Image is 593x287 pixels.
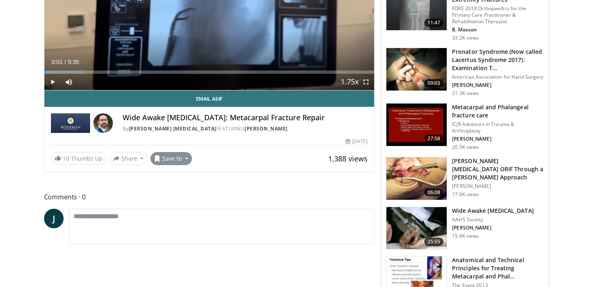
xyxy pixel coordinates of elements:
span: / [65,59,66,65]
div: By FEATURING [123,125,368,132]
span: Comments 0 [44,192,375,202]
div: Progress Bar [44,71,375,74]
p: [PERSON_NAME] [452,183,544,190]
a: J [44,209,64,228]
a: 27:58 Metacarpal and Phalangeal fracture care ICJR Advances in Trauma & Arthroplasty [PERSON_NAME... [386,103,544,150]
span: 06:08 [424,188,444,196]
p: 20.5K views [452,144,479,150]
p: AAHS Society [452,216,534,223]
span: 27:58 [424,135,444,143]
a: 25:55 Wide Awake [MEDICAL_DATA] AAHS Society [PERSON_NAME] 15.6K views [386,207,544,250]
p: American Association for Hand Surgery [452,74,544,80]
p: 17.0K views [452,191,479,198]
button: Share [110,152,148,165]
a: [PERSON_NAME] [MEDICAL_DATA] [129,125,216,132]
a: 10 Thumbs Up [51,152,106,165]
span: 25:55 [424,238,444,246]
h3: Wide Awake [MEDICAL_DATA] [452,207,534,215]
h3: Pronator Syndrome (Now called Lacertus Syndrome 2017): Examination T… [452,48,544,72]
a: 09:03 Pronator Syndrome (Now called Lacertus Syndrome 2017): Examination T… American Association ... [386,48,544,97]
button: Save to [150,152,192,165]
img: wide_awake_carpal_tunnel_100008556_2.jpg.150x105_q85_crop-smart_upscale.jpg [386,207,447,249]
p: [PERSON_NAME] [452,82,544,88]
h3: Metacarpal and Phalangeal fracture care [452,103,544,119]
p: FORE 2018 Orthopaedics for the Primary Care Practitioner & Rehabilitation Therapist [452,5,544,25]
button: Play [44,74,61,90]
div: [DATE] [346,138,368,145]
h4: Wide Awake [MEDICAL_DATA]: Metacarpal Fracture Repair [123,113,368,122]
p: 15.6K views [452,233,479,239]
p: B. Maxson [452,26,544,33]
span: 09:03 [424,79,444,87]
span: 10 [63,155,69,162]
h3: [PERSON_NAME][MEDICAL_DATA] ORIF Through a [PERSON_NAME] Approach [452,157,544,181]
img: ecc38c0f-1cd8-4861-b44a-401a34bcfb2f.150x105_q85_crop-smart_upscale.jpg [386,48,447,91]
img: af335e9d-3f89-4d46-97d1-d9f0cfa56dd9.150x105_q85_crop-smart_upscale.jpg [386,157,447,200]
a: 06:08 [PERSON_NAME][MEDICAL_DATA] ORIF Through a [PERSON_NAME] Approach [PERSON_NAME] 17.0K views [386,157,544,200]
span: 5:35 [68,59,79,65]
a: Email Asif [44,91,375,107]
button: Playback Rate [342,74,358,90]
p: 21.3K views [452,90,479,97]
p: [PERSON_NAME] [452,225,534,231]
span: 0:01 [52,59,63,65]
img: Rothman Hand Surgery [51,113,90,133]
span: 11:47 [424,19,444,27]
h3: Anatomical and Technical Principles for Treating Metacarpal and Phal… [452,256,544,280]
button: Fullscreen [358,74,374,90]
a: [PERSON_NAME] [245,125,288,132]
button: Mute [61,74,77,90]
img: Avatar [93,113,113,133]
p: 33.2K views [452,35,479,41]
span: 1,388 views [328,154,368,163]
img: 296987_0000_1.png.150x105_q85_crop-smart_upscale.jpg [386,104,447,146]
p: ICJR Advances in Trauma & Arthroplasty [452,121,544,134]
p: [PERSON_NAME] [452,136,544,142]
